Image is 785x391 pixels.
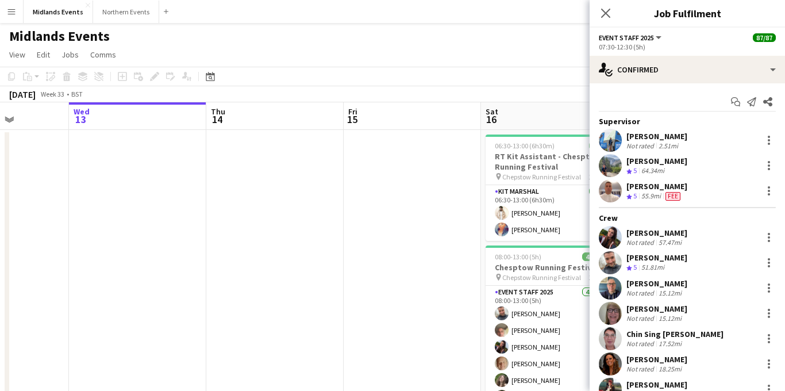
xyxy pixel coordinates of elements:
[57,47,83,62] a: Jobs
[590,6,785,21] h3: Job Fulfilment
[639,191,663,201] div: 55.9mi
[209,113,225,126] span: 14
[93,1,159,23] button: Northern Events
[626,238,656,247] div: Not rated
[626,289,656,297] div: Not rated
[599,33,654,42] span: Event Staff 2025
[663,191,683,201] div: Crew has different fees then in role
[86,47,121,62] a: Comms
[588,172,605,181] span: 1 Role
[486,185,614,241] app-card-role: Kit Marshal2/206:30-13:00 (6h30m)[PERSON_NAME][PERSON_NAME]
[5,47,30,62] a: View
[633,166,637,175] span: 5
[656,289,684,297] div: 15.12mi
[656,141,680,150] div: 2.51mi
[590,56,785,83] div: Confirmed
[599,43,776,51] div: 07:30-12:30 (5h)
[348,106,357,117] span: Fri
[486,151,614,172] h3: RT Kit Assistant - Chesptow Running Festival
[626,131,687,141] div: [PERSON_NAME]
[626,181,687,191] div: [PERSON_NAME]
[61,49,79,60] span: Jobs
[484,113,498,126] span: 16
[626,329,724,339] div: Chin Sing [PERSON_NAME]
[753,33,776,42] span: 87/87
[656,365,684,373] div: 18.25mi
[495,252,541,261] span: 08:00-13:00 (5h)
[599,33,663,42] button: Event Staff 2025
[72,113,90,126] span: 13
[486,262,614,273] h3: Chesptow Running Festival
[656,238,684,247] div: 57.47mi
[211,106,225,117] span: Thu
[626,304,687,314] div: [PERSON_NAME]
[626,278,687,289] div: [PERSON_NAME]
[71,90,83,98] div: BST
[588,273,605,282] span: 1 Role
[633,263,637,271] span: 5
[502,172,581,181] span: Chepstow Running Festival
[589,141,605,150] span: 2/2
[486,135,614,241] app-job-card: 06:30-13:00 (6h30m)2/2RT Kit Assistant - Chesptow Running Festival Chepstow Running Festival1 Rol...
[639,166,667,176] div: 64.34mi
[502,273,581,282] span: Chepstow Running Festival
[626,252,687,263] div: [PERSON_NAME]
[486,106,498,117] span: Sat
[37,49,50,60] span: Edit
[9,28,110,45] h1: Midlands Events
[590,116,785,126] div: Supervisor
[24,1,93,23] button: Midlands Events
[656,314,684,323] div: 15.12mi
[626,354,687,365] div: [PERSON_NAME]
[582,252,605,261] span: 48/48
[32,47,55,62] a: Edit
[9,49,25,60] span: View
[626,365,656,373] div: Not rated
[9,89,36,100] div: [DATE]
[626,339,656,348] div: Not rated
[626,141,656,150] div: Not rated
[665,192,680,201] span: Fee
[90,49,116,60] span: Comms
[626,156,687,166] div: [PERSON_NAME]
[74,106,90,117] span: Wed
[495,141,555,150] span: 06:30-13:00 (6h30m)
[626,314,656,323] div: Not rated
[626,379,687,390] div: [PERSON_NAME]
[38,90,67,98] span: Week 33
[347,113,357,126] span: 15
[626,228,687,238] div: [PERSON_NAME]
[639,263,667,273] div: 51.81mi
[633,191,637,200] span: 5
[656,339,684,348] div: 17.52mi
[590,213,785,223] div: Crew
